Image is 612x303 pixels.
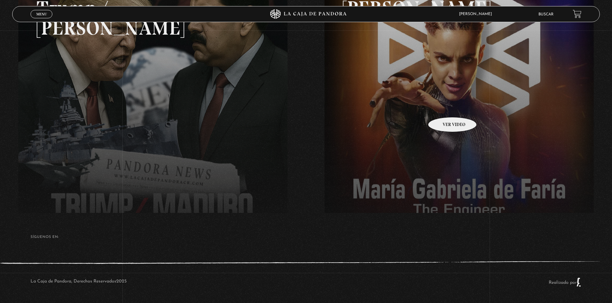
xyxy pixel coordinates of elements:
[31,277,127,287] p: La Caja de Pandora, Derechos Reservados 2025
[538,13,554,16] a: Buscar
[549,280,581,285] a: Realizado por
[573,10,581,18] a: View your shopping cart
[31,235,581,239] h4: SÍguenos en:
[34,18,49,22] span: Cerrar
[456,12,498,16] span: [PERSON_NAME]
[36,12,47,16] span: Menu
